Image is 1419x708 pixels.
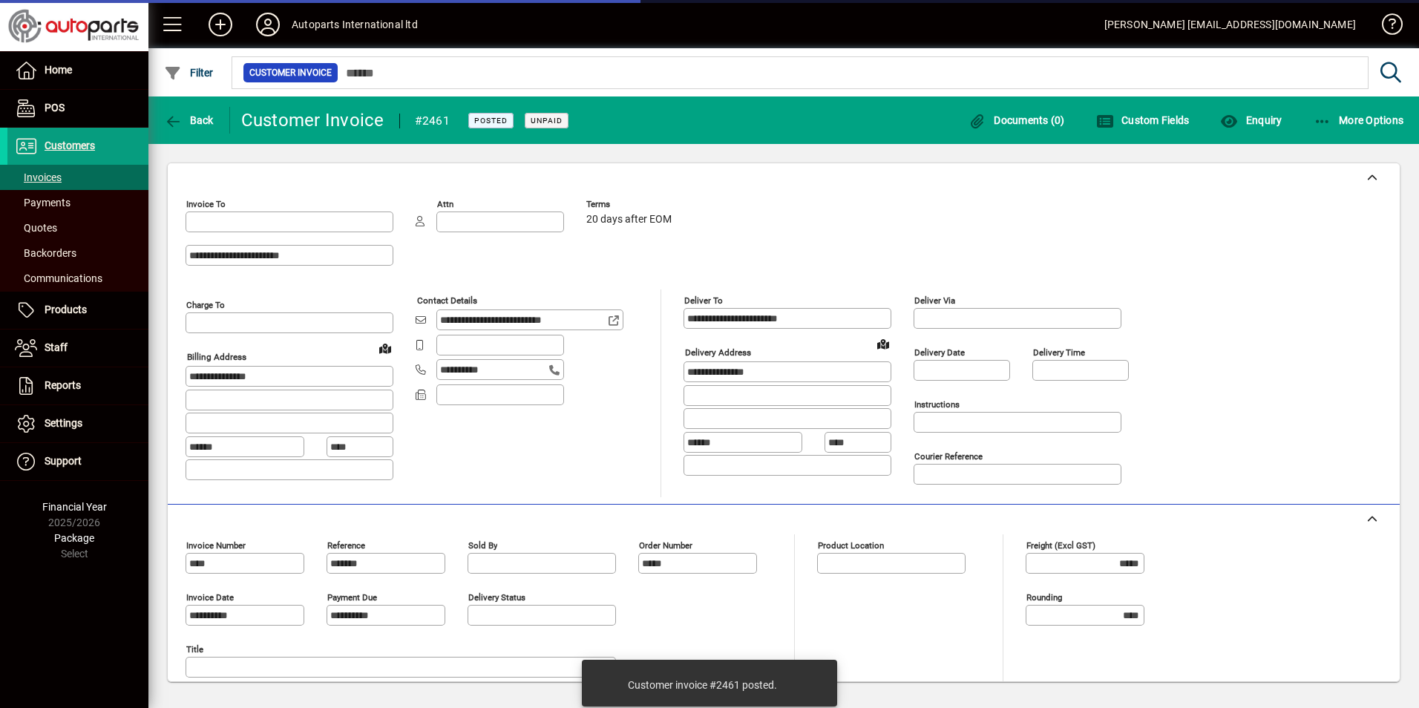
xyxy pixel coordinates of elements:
[197,11,244,38] button: Add
[45,341,68,353] span: Staff
[1104,13,1356,36] div: [PERSON_NAME] [EMAIL_ADDRESS][DOMAIN_NAME]
[186,199,226,209] mat-label: Invoice To
[7,215,148,240] a: Quotes
[15,222,57,234] span: Quotes
[468,540,497,551] mat-label: Sold by
[45,304,87,315] span: Products
[164,114,214,126] span: Back
[7,367,148,404] a: Reports
[15,171,62,183] span: Invoices
[327,592,377,603] mat-label: Payment due
[531,116,563,125] span: Unpaid
[437,199,453,209] mat-label: Attn
[1371,3,1400,51] a: Knowledge Base
[1216,107,1285,134] button: Enquiry
[241,108,384,132] div: Customer Invoice
[1033,347,1085,358] mat-label: Delivery time
[7,190,148,215] a: Payments
[586,214,672,226] span: 20 days after EOM
[1310,107,1408,134] button: More Options
[639,540,692,551] mat-label: Order number
[45,417,82,429] span: Settings
[15,247,76,259] span: Backorders
[54,532,94,544] span: Package
[914,347,965,358] mat-label: Delivery date
[186,540,246,551] mat-label: Invoice number
[244,11,292,38] button: Profile
[45,102,65,114] span: POS
[914,451,983,462] mat-label: Courier Reference
[186,300,225,310] mat-label: Charge To
[45,379,81,391] span: Reports
[818,540,884,551] mat-label: Product location
[1092,107,1193,134] button: Custom Fields
[373,336,397,360] a: View on map
[871,332,895,355] a: View on map
[1220,114,1282,126] span: Enquiry
[628,678,777,692] div: Customer invoice #2461 posted.
[327,540,365,551] mat-label: Reference
[1026,540,1095,551] mat-label: Freight (excl GST)
[15,272,102,284] span: Communications
[186,592,234,603] mat-label: Invoice date
[7,266,148,291] a: Communications
[292,13,418,36] div: Autoparts International ltd
[15,197,71,209] span: Payments
[7,52,148,89] a: Home
[45,455,82,467] span: Support
[7,240,148,266] a: Backorders
[684,295,723,306] mat-label: Deliver To
[160,107,217,134] button: Back
[969,114,1065,126] span: Documents (0)
[42,501,107,513] span: Financial Year
[7,165,148,190] a: Invoices
[45,140,95,151] span: Customers
[468,592,525,603] mat-label: Delivery status
[1314,114,1404,126] span: More Options
[7,443,148,480] a: Support
[148,107,230,134] app-page-header-button: Back
[249,65,332,80] span: Customer Invoice
[186,644,203,655] mat-label: Title
[7,292,148,329] a: Products
[965,107,1069,134] button: Documents (0)
[7,330,148,367] a: Staff
[1096,114,1190,126] span: Custom Fields
[415,109,450,133] div: #2461
[7,90,148,127] a: POS
[914,399,960,410] mat-label: Instructions
[914,295,955,306] mat-label: Deliver via
[160,59,217,86] button: Filter
[45,64,72,76] span: Home
[1026,592,1062,603] mat-label: Rounding
[7,405,148,442] a: Settings
[474,116,508,125] span: Posted
[164,67,214,79] span: Filter
[586,200,675,209] span: Terms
